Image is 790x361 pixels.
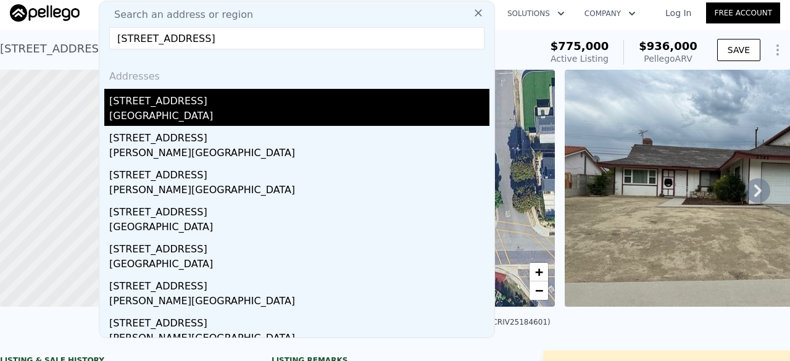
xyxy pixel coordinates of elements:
span: Search an address or region [104,7,253,22]
span: $775,000 [551,39,609,52]
button: Solutions [497,2,575,25]
div: [GEOGRAPHIC_DATA] [109,109,489,126]
div: [PERSON_NAME][GEOGRAPHIC_DATA] [109,146,489,163]
span: $936,000 [639,39,697,52]
div: [STREET_ADDRESS] [109,163,489,183]
img: Pellego [10,4,80,22]
button: Company [575,2,646,25]
a: Zoom out [530,281,548,300]
button: Show Options [765,38,790,62]
div: [STREET_ADDRESS] [109,237,489,257]
div: [GEOGRAPHIC_DATA] [109,257,489,274]
div: [STREET_ADDRESS] [109,311,489,331]
a: Zoom in [530,263,548,281]
div: [PERSON_NAME][GEOGRAPHIC_DATA] [109,183,489,200]
div: [STREET_ADDRESS] [109,200,489,220]
div: [PERSON_NAME][GEOGRAPHIC_DATA] [109,294,489,311]
div: Pellego ARV [639,52,697,65]
input: Enter an address, city, region, neighborhood or zip code [109,27,484,49]
div: [STREET_ADDRESS] [109,126,489,146]
div: [PERSON_NAME][GEOGRAPHIC_DATA] [109,331,489,348]
div: [STREET_ADDRESS] [109,89,489,109]
a: Free Account [706,2,780,23]
div: [STREET_ADDRESS] [109,274,489,294]
span: + [535,264,543,280]
div: [GEOGRAPHIC_DATA] [109,220,489,237]
button: SAVE [717,39,760,61]
a: Log In [651,7,706,19]
div: Addresses [104,59,489,89]
span: − [535,283,543,298]
span: Active Listing [551,54,609,64]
